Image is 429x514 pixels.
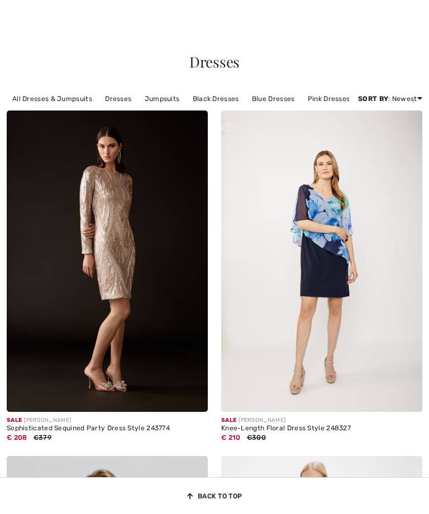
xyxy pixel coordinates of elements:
[302,92,356,106] a: Pink Dresses
[221,425,422,433] div: Knee-Length Floral Dress Style 248327
[246,92,301,106] a: Blue Dresses
[221,416,422,425] div: [PERSON_NAME]
[7,417,22,424] span: Sale
[7,425,208,433] div: Sophisticated Sequined Party Dress Style 243774
[187,92,245,106] a: Black Dresses
[221,434,241,441] span: € 210
[221,417,236,424] span: Sale
[139,92,185,106] a: Jumpsuits
[99,92,137,106] a: Dresses
[358,95,388,103] strong: Sort By
[7,92,98,106] a: All Dresses & Jumpsuits
[358,94,422,104] div: : Newest
[7,434,27,441] span: € 208
[247,434,266,441] span: €300
[221,111,422,412] img: Knee-Length Floral Dress Style 248327. Midnight/Green
[189,52,240,71] span: Dresses
[7,416,208,425] div: [PERSON_NAME]
[34,434,51,441] span: €379
[7,111,208,412] img: Sophisticated Sequined Party Dress Style 243774. Matte gold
